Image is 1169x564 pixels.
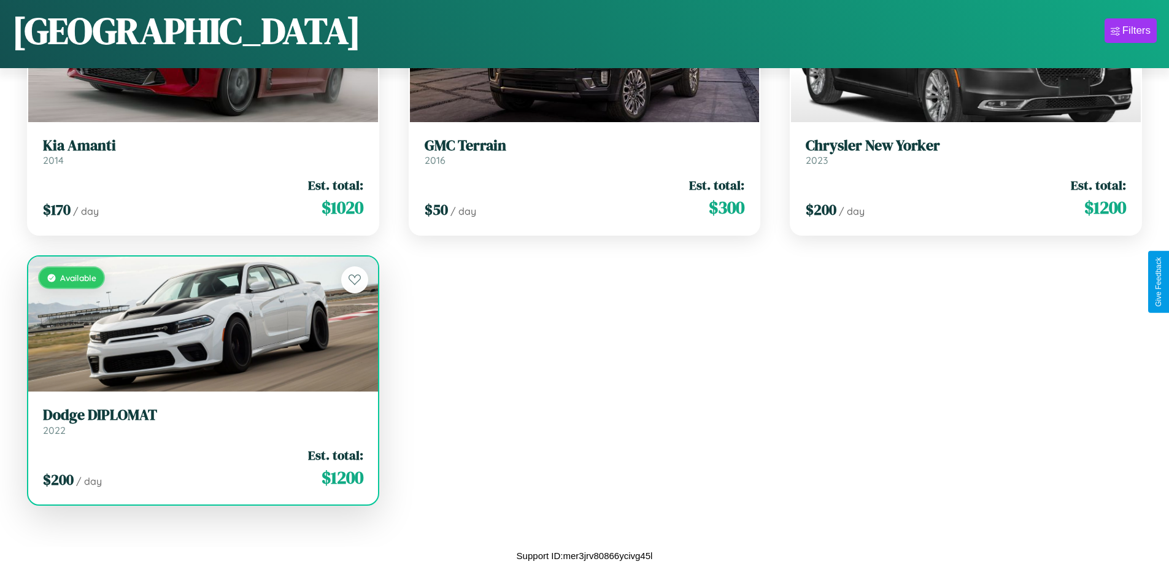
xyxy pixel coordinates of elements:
[1154,257,1163,307] div: Give Feedback
[43,137,363,155] h3: Kia Amanti
[425,137,745,167] a: GMC Terrain2016
[76,475,102,487] span: / day
[806,137,1126,167] a: Chrysler New Yorker2023
[806,199,836,220] span: $ 200
[1071,176,1126,194] span: Est. total:
[1084,195,1126,220] span: $ 1200
[709,195,744,220] span: $ 300
[43,406,363,424] h3: Dodge DIPLOMAT
[839,205,865,217] span: / day
[12,6,361,56] h1: [GEOGRAPHIC_DATA]
[517,547,653,564] p: Support ID: mer3jrv80866ycivg45l
[450,205,476,217] span: / day
[308,446,363,464] span: Est. total:
[425,154,446,166] span: 2016
[43,199,71,220] span: $ 170
[1122,25,1151,37] div: Filters
[322,195,363,220] span: $ 1020
[1105,18,1157,43] button: Filters
[43,469,74,490] span: $ 200
[60,272,96,283] span: Available
[43,154,64,166] span: 2014
[322,465,363,490] span: $ 1200
[43,424,66,436] span: 2022
[806,137,1126,155] h3: Chrysler New Yorker
[43,137,363,167] a: Kia Amanti2014
[73,205,99,217] span: / day
[308,176,363,194] span: Est. total:
[806,154,828,166] span: 2023
[689,176,744,194] span: Est. total:
[425,137,745,155] h3: GMC Terrain
[425,199,448,220] span: $ 50
[43,406,363,436] a: Dodge DIPLOMAT2022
